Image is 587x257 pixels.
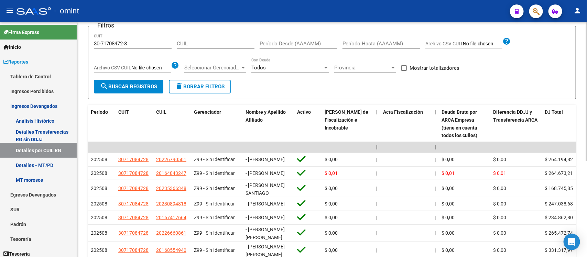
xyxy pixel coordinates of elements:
span: $ 0,00 [442,157,455,162]
span: 20226660861 [156,230,186,236]
span: $ 331.317,97 [545,247,573,253]
span: 20164843247 [156,170,186,176]
datatable-header-cell: Acta Fiscalización [380,105,432,143]
span: 202508 [91,157,107,162]
span: $ 247.038,68 [545,201,573,206]
span: 30717084728 [118,157,149,162]
span: $ 0,01 [442,170,455,176]
span: 202508 [91,215,107,220]
span: | [435,230,436,236]
span: $ 0,00 [442,201,455,206]
span: 30717084728 [118,186,149,191]
datatable-header-cell: Activo [294,105,322,143]
span: $ 234.862,80 [545,215,573,220]
span: Acta Fiscalización [383,109,423,115]
span: CUIT [118,109,129,115]
span: Archivo CSV CUIL [94,65,131,70]
span: 202508 [91,186,107,191]
span: $ 0,01 [325,170,338,176]
span: $ 0,00 [442,186,455,191]
h3: Filtros [94,21,118,30]
span: $ 0,00 [493,247,506,253]
span: [PERSON_NAME] de Fiscalización e Incobrable [325,109,368,131]
span: $ 0,00 [442,230,455,236]
span: Diferencia DDJJ y Transferencia ARCA [493,109,537,123]
span: | [376,215,377,220]
span: Gerenciador [194,109,221,115]
span: | [376,186,377,191]
span: $ 0,00 [493,215,506,220]
span: Z99 - Sin Identificar [194,186,235,191]
span: $ 0,00 [493,186,506,191]
datatable-header-cell: Deuda Bruta Neto de Fiscalización e Incobrable [322,105,373,143]
span: 20167417664 [156,215,186,220]
span: - [PERSON_NAME] [246,170,285,176]
input: Archivo CSV CUIL [131,65,171,71]
span: 202508 [91,247,107,253]
span: - [PERSON_NAME] [246,215,285,220]
datatable-header-cell: | [373,105,380,143]
span: 202508 [91,201,107,206]
span: 30717084728 [118,170,149,176]
span: | [435,247,436,253]
span: - omint [54,3,79,19]
span: | [376,247,377,253]
span: 30717084728 [118,215,149,220]
span: Período [91,109,108,115]
mat-icon: search [100,82,108,90]
span: Seleccionar Gerenciador [184,65,240,71]
span: | [376,144,378,150]
span: | [435,170,436,176]
span: | [435,144,436,150]
span: 30717084728 [118,201,149,206]
span: $ 0,00 [493,230,506,236]
datatable-header-cell: Período [88,105,116,143]
span: Inicio [3,43,21,51]
span: Z99 - Sin Identificar [194,170,235,176]
span: Nombre y Apellido Afiliado [246,109,286,123]
span: Z99 - Sin Identificar [194,247,235,253]
button: Borrar Filtros [169,80,231,93]
mat-icon: person [573,7,581,15]
span: | [376,201,377,206]
span: Firma Express [3,29,39,36]
span: $ 0,00 [325,230,338,236]
span: Buscar Registros [100,83,157,90]
span: | [435,109,436,115]
span: 20168554940 [156,247,186,253]
datatable-header-cell: Nombre y Apellido Afiliado [243,105,294,143]
span: $ 0,00 [493,201,506,206]
span: Z99 - Sin Identificar [194,215,235,220]
input: Archivo CSV CUIT [463,41,502,47]
span: CUIL [156,109,166,115]
span: - [PERSON_NAME] [PERSON_NAME] [246,227,285,240]
mat-icon: menu [6,7,14,15]
mat-icon: help [502,37,511,45]
mat-icon: help [171,61,179,69]
span: - [PERSON_NAME] [246,201,285,206]
span: 30717084728 [118,247,149,253]
span: $ 265.472,74 [545,230,573,236]
span: Borrar Filtros [175,83,225,90]
span: 202508 [91,170,107,176]
datatable-header-cell: Deuda Bruta por ARCA Empresa (tiene en cuenta todos los cuiles) [439,105,490,143]
span: 30717084728 [118,230,149,236]
span: $ 264.673,21 [545,170,573,176]
span: $ 0,00 [325,201,338,206]
span: | [376,230,377,236]
span: $ 0,00 [325,186,338,191]
span: $ 0,00 [325,215,338,220]
span: | [435,157,436,162]
span: Provincia [334,65,390,71]
span: $ 0,00 [442,247,455,253]
span: | [376,157,377,162]
span: 20226790501 [156,157,186,162]
button: Buscar Registros [94,80,163,93]
span: $ 0,00 [493,157,506,162]
span: Z99 - Sin Identificar [194,157,235,162]
span: $ 264.194,82 [545,157,573,162]
span: $ 0,00 [442,215,455,220]
span: Mostrar totalizadores [410,64,459,72]
mat-icon: delete [175,82,183,90]
span: Reportes [3,58,28,66]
